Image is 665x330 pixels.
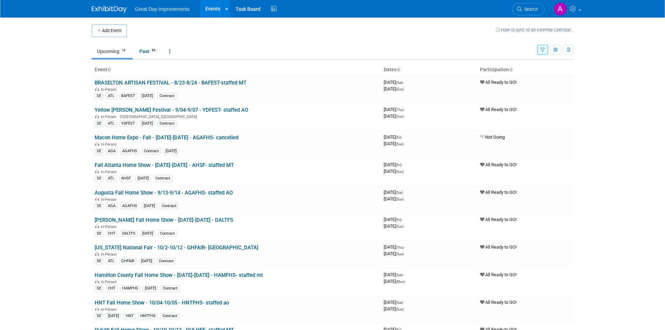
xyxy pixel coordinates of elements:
[396,245,404,249] span: (Thu)
[161,285,180,292] div: Contract
[509,67,512,72] a: Sort by Participation Type
[95,203,103,209] div: SE
[397,67,400,72] a: Sort by Start Date
[142,148,161,154] div: Contract
[135,175,151,182] div: [DATE]
[396,163,401,167] span: (Fri)
[140,93,155,99] div: [DATE]
[157,120,177,127] div: Contract
[95,280,99,283] img: In-Person Event
[92,64,381,76] th: Event
[101,115,119,119] span: In-Person
[480,272,517,277] span: All Ready to GO!
[101,307,119,312] span: In-Person
[119,258,136,264] div: GHFAIR
[384,113,404,119] span: [DATE]
[95,107,248,113] a: Yellow [PERSON_NAME] Festival - 9/04-9/07 - YDFEST- staffed AO
[157,258,176,264] div: Contract
[106,285,118,292] div: CHT
[384,279,405,284] span: [DATE]
[95,115,99,118] img: In-Person Event
[101,252,119,257] span: In-Person
[405,244,406,250] span: -
[120,148,139,154] div: AGAFHS
[92,6,127,13] img: ExhibitDay
[139,258,154,264] div: [DATE]
[404,80,405,85] span: -
[396,307,404,311] span: (Sun)
[106,148,118,154] div: AGA
[106,120,117,127] div: ATL
[396,273,403,277] span: (Sat)
[480,300,517,305] span: All Ready to GO!
[384,217,404,222] span: [DATE]
[95,230,103,237] div: SE
[384,251,404,256] span: [DATE]
[95,307,99,311] img: In-Person Event
[101,280,119,284] span: In-Person
[402,217,404,222] span: -
[480,80,517,85] span: All Ready to GO!
[163,148,179,154] div: [DATE]
[95,162,234,168] a: Fall Atlanta Home Show - [DATE]-[DATE] - AHSF- staffed MT
[124,313,136,319] div: HNT
[384,300,405,305] span: [DATE]
[402,134,404,140] span: -
[153,175,172,182] div: Contract
[396,115,404,118] span: (Sun)
[384,86,404,91] span: [DATE]
[101,87,119,92] span: In-Person
[384,134,404,140] span: [DATE]
[157,93,177,99] div: Contract
[384,162,404,167] span: [DATE]
[106,93,117,99] div: ATL
[404,300,405,305] span: -
[95,120,103,127] div: SE
[384,244,406,250] span: [DATE]
[396,108,404,112] span: (Thu)
[512,3,545,15] a: Search
[402,162,404,167] span: -
[480,244,517,250] span: All Ready to GO!
[95,225,99,228] img: In-Person Event
[404,190,405,195] span: -
[384,190,405,195] span: [DATE]
[95,170,99,173] img: In-Person Event
[92,45,133,58] a: Upcoming14
[522,7,538,12] span: Search
[95,175,103,182] div: SE
[95,313,103,319] div: SE
[160,313,179,319] div: Contract
[95,300,229,306] a: HNT Fall Home Show - 10/04-10/05 - HNTFHS- staffed ao
[384,196,404,201] span: [DATE]
[95,87,99,91] img: In-Person Event
[158,230,177,237] div: Contract
[480,217,517,222] span: All Ready to GO!
[120,230,138,237] div: DALTFS
[95,148,103,154] div: SE
[396,87,404,91] span: (Sun)
[120,203,139,209] div: AGAFHS
[405,107,406,112] span: -
[106,175,117,182] div: ATL
[95,217,233,223] a: [PERSON_NAME] Fall Home Show - [DATE]-[DATE] - DALTFS
[384,107,406,112] span: [DATE]
[396,135,401,139] span: (Fri)
[480,190,517,195] span: All Ready to GO!
[119,120,137,127] div: YDFEST
[381,64,477,76] th: Dates
[384,80,405,85] span: [DATE]
[92,24,127,37] button: Add Event
[384,306,404,311] span: [DATE]
[119,175,133,182] div: AHSF
[142,203,157,209] div: [DATE]
[95,142,99,146] img: In-Person Event
[95,80,246,86] a: BRASELTON ARTISAN FESTIVAL - 8/23-8/24 - BAFEST-staffed MT
[95,258,103,264] div: SE
[101,142,119,147] span: In-Person
[384,141,404,146] span: [DATE]
[106,313,121,319] div: [DATE]
[480,134,505,140] span: Not Going
[396,252,404,256] span: (Sun)
[396,218,401,222] span: (Fri)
